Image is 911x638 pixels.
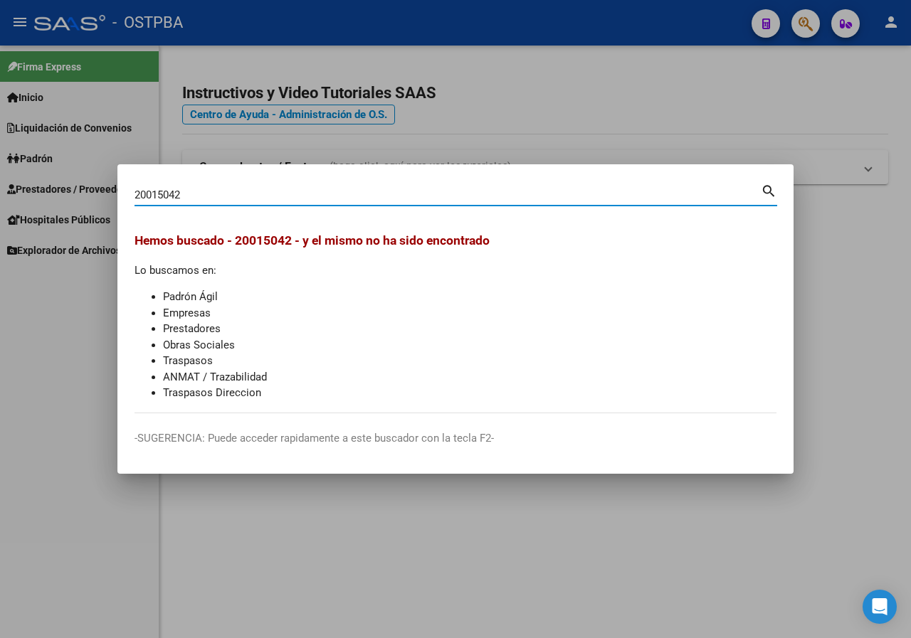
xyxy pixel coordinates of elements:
[135,233,490,248] span: Hemos buscado - 20015042 - y el mismo no ha sido encontrado
[163,353,776,369] li: Traspasos
[163,305,776,321] li: Empresas
[863,590,897,624] div: Open Intercom Messenger
[163,321,776,337] li: Prestadores
[135,231,776,401] div: Lo buscamos en:
[163,289,776,305] li: Padrón Ágil
[163,385,776,401] li: Traspasos Direccion
[761,181,777,198] mat-icon: search
[163,369,776,386] li: ANMAT / Trazabilidad
[163,337,776,353] li: Obras Sociales
[135,430,776,447] p: -SUGERENCIA: Puede acceder rapidamente a este buscador con la tecla F2-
